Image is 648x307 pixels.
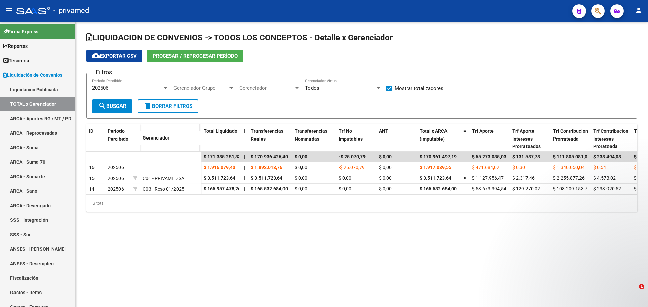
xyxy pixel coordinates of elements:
mat-icon: person [634,6,643,14]
span: ID [89,128,93,134]
span: Trf Aporte Intereses Prorrateados [512,128,541,149]
span: Gerenciador [143,135,169,141]
datatable-header-cell: Total Liquidado [201,124,241,154]
span: | [244,175,245,181]
span: $ 0,30 [512,165,525,170]
span: Buscar [98,103,126,109]
mat-icon: delete [144,102,152,110]
span: 202506 [108,186,124,192]
span: 14 [89,186,94,192]
span: $ 165.532.684,00 [251,186,288,191]
span: 15 [89,176,94,181]
datatable-header-cell: ID [86,124,105,152]
span: | [244,186,245,191]
span: Procesar / Reprocesar período [153,53,238,59]
span: Todos [305,85,319,91]
span: $ 0,54 [593,165,606,170]
div: 3 total [86,195,637,212]
span: $ 0,00 [339,175,351,181]
span: $ 0,00 [379,186,392,191]
span: $ 2.317,46 [512,175,535,181]
span: $ 3.511.723,64 [251,175,282,181]
h3: Filtros [92,68,115,77]
mat-icon: cloud_download [92,52,100,60]
span: $ 238.494,08 [593,154,621,159]
span: $ 165.532.684,00 [420,186,457,191]
span: $ 171.385.281,33 [204,154,241,159]
datatable-header-cell: Trf Aporte [469,124,510,154]
span: = [463,186,466,191]
iframe: Intercom live chat [625,284,641,300]
span: $ 170.961.497,19 [420,154,457,159]
span: Reportes [3,42,28,50]
span: Transferencias Nominadas [295,128,327,142]
datatable-header-cell: Período Percibido [105,124,130,152]
span: - privamed [53,3,89,18]
span: $ 55.273.035,03 [472,154,506,159]
span: $ 0,00 [295,186,307,191]
span: $ 4.573,02 [593,175,616,181]
span: 202506 [108,176,124,181]
datatable-header-cell: Trf No Imputables [336,124,376,154]
span: Exportar CSV [92,53,137,59]
span: Transferencias Reales [251,128,283,142]
span: $ 108.209.153,71 [553,186,590,191]
span: $ 3.511.723,64 [420,175,451,181]
button: Procesar / Reprocesar período [147,50,243,62]
span: = [463,175,466,181]
span: Total x ARCA (imputable) [420,128,447,142]
span: Gerenciador [239,85,294,91]
span: $ 170.936.426,40 [251,154,288,159]
span: $ 3.511.723,64 [204,175,235,181]
span: Gerenciador Grupo [173,85,228,91]
datatable-header-cell: ANT [376,124,417,154]
span: Total Liquidado [204,128,237,134]
span: Firma Express [3,28,38,35]
span: Trf Aporte [472,128,494,134]
span: -$ 25.070,79 [339,154,366,159]
span: | [463,154,465,159]
span: ANT [379,128,388,134]
span: $ 53.673.394,54 [472,186,506,191]
span: Borrar Filtros [144,103,192,109]
span: C01 - PRIVAMED SA [143,176,184,181]
span: Trf Contribucion Intereses Prorateada [593,128,628,149]
datatable-header-cell: Trf Aporte Intereses Prorrateados [510,124,550,154]
button: Borrar Filtros [138,99,198,113]
datatable-header-cell: Trf Contribucion Prorrateada [550,124,591,154]
datatable-header-cell: Transferencias Nominadas [292,124,336,154]
span: $ 2.255.877,26 [553,175,585,181]
span: $ 471.684,02 [472,165,500,170]
span: | [244,165,245,170]
span: Liquidación de Convenios [3,71,62,79]
span: Período Percibido [108,128,128,142]
span: $ 1.917.089,55 [420,165,451,170]
span: Trf No Imputables [339,128,363,142]
span: $ 0,00 [379,165,392,170]
span: 1 [639,284,644,289]
span: Mostrar totalizadores [395,84,443,92]
span: $ 0,00 [295,165,307,170]
span: $ 129.270,02 [512,186,540,191]
span: $ 0,00 [379,154,392,159]
span: $ 1.916.079,43 [204,165,235,170]
span: $ 233.920,52 [593,186,621,191]
span: $ 0,00 [379,175,392,181]
span: 202506 [108,165,124,170]
span: $ 0,00 [295,154,307,159]
datatable-header-cell: Gerenciador [140,131,201,145]
span: $ 131.587,78 [512,154,540,159]
span: $ 1.892.018,76 [251,165,282,170]
span: $ 1.127.956,47 [472,175,504,181]
span: $ 1.340.050,04 [553,165,585,170]
datatable-header-cell: Total x ARCA (imputable) [417,124,461,154]
span: 16 [89,165,94,170]
datatable-header-cell: | [241,124,248,154]
span: Tesorería [3,57,29,64]
span: $ 0,00 [339,186,351,191]
span: = [463,128,466,134]
span: C03 - Reso 01/2025 [143,186,184,192]
datatable-header-cell: Transferencias Reales [248,124,292,154]
button: Buscar [92,99,132,113]
span: Trf Contribucion Prorrateada [553,128,588,142]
